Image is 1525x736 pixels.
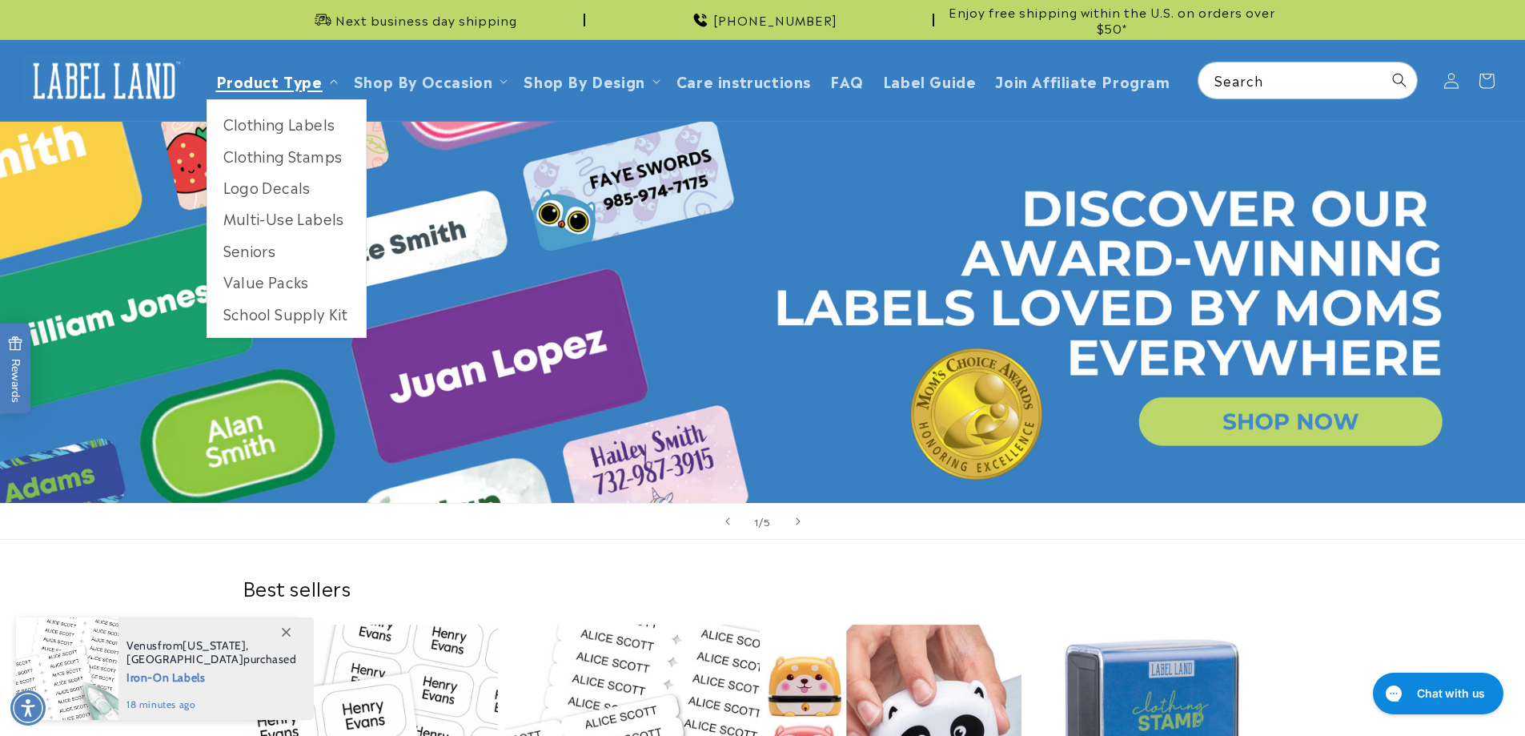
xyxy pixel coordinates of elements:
span: [US_STATE] [183,638,246,653]
a: Multi-Use Labels [207,203,366,234]
span: 1 [754,513,759,529]
span: [GEOGRAPHIC_DATA] [126,652,243,666]
span: Enjoy free shipping within the U.S. on orders over $50* [941,4,1283,35]
span: Venus [126,638,158,653]
div: Accessibility Menu [10,690,46,726]
a: Label Land [18,50,191,111]
a: FAQ [821,62,873,99]
a: School Supply Kit [207,298,366,329]
button: Search [1382,62,1417,98]
span: Iron-On Labels [126,666,297,686]
a: Product Type [216,70,323,91]
span: Join Affiliate Program [995,71,1170,90]
a: Shop By Design [524,70,644,91]
span: FAQ [830,71,864,90]
summary: Shop By Design [514,62,666,99]
a: Logo Decals [207,171,366,203]
img: Label Land [24,56,184,106]
span: Label Guide [883,71,977,90]
a: Join Affiliate Program [985,62,1179,99]
a: Care instructions [667,62,821,99]
button: Previous slide [710,504,745,539]
span: 18 minutes ago [126,698,297,712]
summary: Shop By Occasion [344,62,515,99]
span: from , purchased [126,639,297,666]
a: Label Guide [873,62,986,99]
summary: Product Type [207,62,344,99]
a: Clothing Stamps [207,140,366,171]
iframe: Gorgias live chat messenger [1365,667,1509,720]
span: Shop By Occasion [354,71,493,90]
button: Next slide [781,504,816,539]
a: Value Packs [207,266,366,297]
span: [PHONE_NUMBER] [713,12,837,28]
a: Seniors [207,235,366,266]
span: Care instructions [676,71,811,90]
span: 5 [764,513,771,529]
a: Clothing Labels [207,108,366,139]
span: Rewards [8,336,23,402]
span: Next business day shipping [335,12,517,28]
span: / [759,513,764,529]
h2: Best sellers [243,575,1283,600]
